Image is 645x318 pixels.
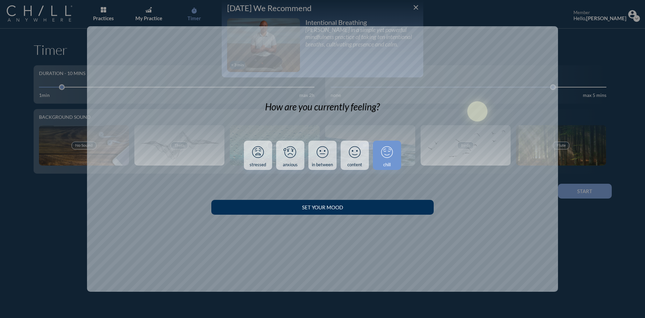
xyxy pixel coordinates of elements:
div: Set your Mood [223,204,422,210]
button: Set your Mood [211,200,433,215]
a: anxious [276,141,304,170]
div: content [347,162,362,168]
div: anxious [283,162,298,168]
a: in between [308,141,337,170]
div: chill [383,162,391,168]
div: stressed [250,162,266,168]
a: content [341,141,369,170]
div: How are you currently feeling? [265,101,380,113]
a: stressed [244,141,272,170]
div: in between [312,162,333,168]
a: chill [373,141,401,170]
